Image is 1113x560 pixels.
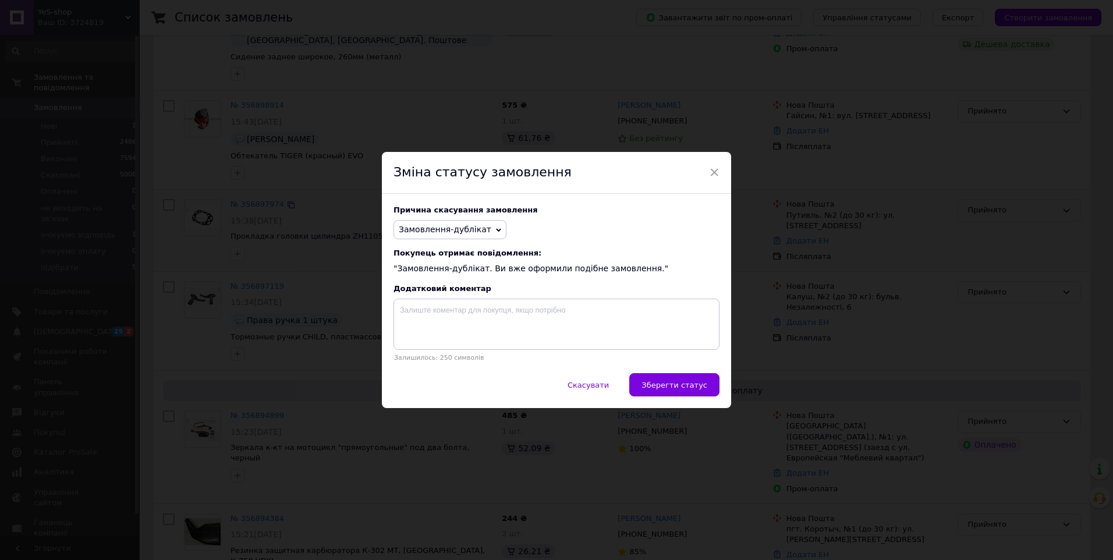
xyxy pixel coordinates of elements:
button: Скасувати [555,373,621,396]
div: "Замовлення-дублікат. Ви вже оформили подібне замовлення." [394,249,719,275]
button: Зберегти статус [629,373,719,396]
div: Причина скасування замовлення [394,205,719,214]
div: Додатковий коментар [394,284,719,293]
p: Залишилось: 250 символів [394,354,719,361]
span: Зберегти статус [641,381,707,389]
span: Скасувати [568,381,609,389]
div: Зміна статусу замовлення [382,152,731,194]
span: Замовлення-дублікат [399,225,491,234]
span: × [709,162,719,182]
span: Покупець отримає повідомлення: [394,249,719,257]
